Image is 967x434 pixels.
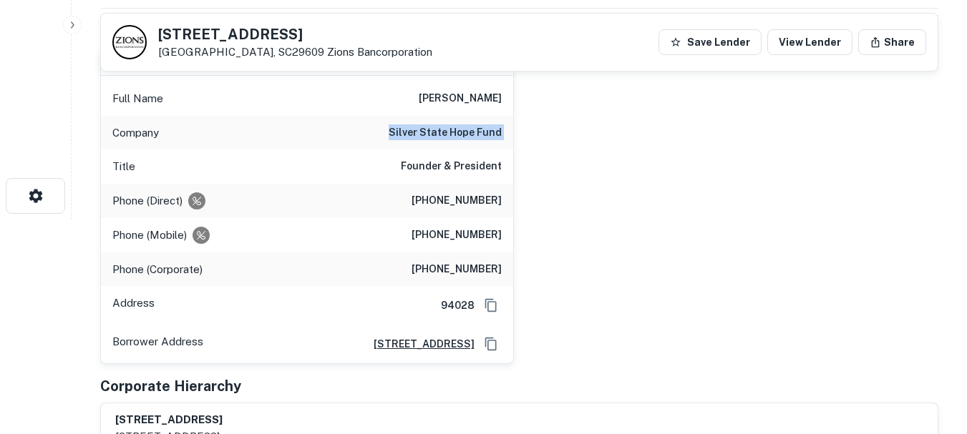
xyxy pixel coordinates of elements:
[659,29,762,55] button: Save Lender
[480,295,502,316] button: Copy Address
[767,29,852,55] a: View Lender
[158,46,432,59] p: [GEOGRAPHIC_DATA], SC29609
[412,227,502,244] h6: [PHONE_NUMBER]
[895,320,967,388] iframe: Chat Widget
[112,90,163,107] p: Full Name
[112,124,159,142] p: Company
[158,27,432,41] h5: [STREET_ADDRESS]
[112,295,155,316] p: Address
[412,192,502,209] h6: [PHONE_NUMBER]
[480,333,502,355] button: Copy Address
[858,29,926,55] button: Share
[188,192,205,209] div: Requests to not be contacted at this number
[112,261,203,278] p: Phone (Corporate)
[112,158,135,175] p: Title
[115,412,223,428] h6: [STREET_ADDRESS]
[362,336,475,352] a: [STREET_ADDRESS]
[429,297,475,313] h6: 94028
[112,333,203,355] p: Borrower Address
[112,227,187,244] p: Phone (Mobile)
[401,158,502,175] h6: Founder & President
[193,227,210,244] div: Requests to not be contacted at this number
[419,90,502,107] h6: [PERSON_NAME]
[100,375,241,397] h5: Corporate Hierarchy
[327,46,432,58] a: Zions Bancorporation
[112,192,183,209] p: Phone (Direct)
[412,261,502,278] h6: [PHONE_NUMBER]
[389,124,502,142] h6: silver state hope fund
